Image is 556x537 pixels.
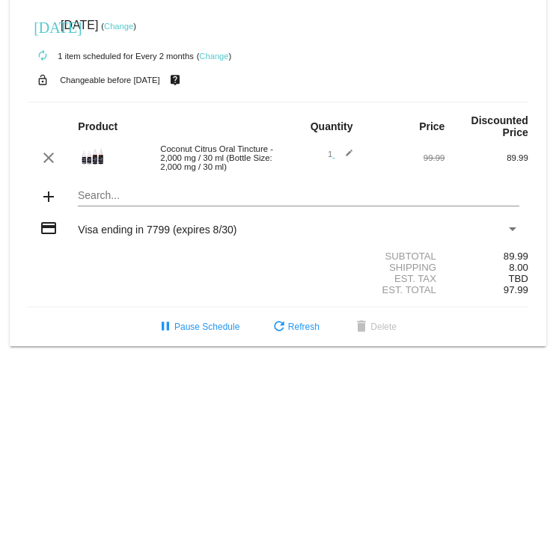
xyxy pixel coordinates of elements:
small: 1 item scheduled for Every 2 months [28,52,194,61]
a: Change [104,22,133,31]
strong: Product [78,120,117,132]
strong: Price [419,120,445,132]
img: Coconut-Citrus-Group.png [78,142,108,172]
mat-icon: clear [40,149,58,167]
mat-icon: edit [335,149,353,167]
a: Change [199,52,228,61]
small: Changeable before [DATE] [60,76,160,85]
span: 8.00 [509,262,528,273]
mat-icon: lock_open [34,70,52,90]
div: 99.99 [361,153,445,162]
strong: Discounted Price [471,114,528,138]
mat-icon: live_help [166,70,184,90]
mat-icon: credit_card [40,219,58,237]
strong: Quantity [311,120,353,132]
span: 1 [328,150,353,159]
span: TBD [508,273,528,284]
div: 89.99 [445,251,528,262]
div: 89.99 [445,153,528,162]
mat-icon: [DATE] [34,17,52,35]
input: Search... [78,190,519,202]
span: Visa ending in 7799 (expires 8/30) [78,224,236,236]
mat-icon: add [40,188,58,206]
small: ( ) [101,22,136,31]
small: ( ) [197,52,232,61]
mat-select: Payment Method [78,224,519,236]
span: 97.99 [504,284,528,295]
mat-icon: autorenew [34,47,52,65]
div: Coconut Citrus Oral Tincture - 2,000 mg / 30 ml (Bottle Size: 2,000 mg / 30 ml) [153,144,278,171]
